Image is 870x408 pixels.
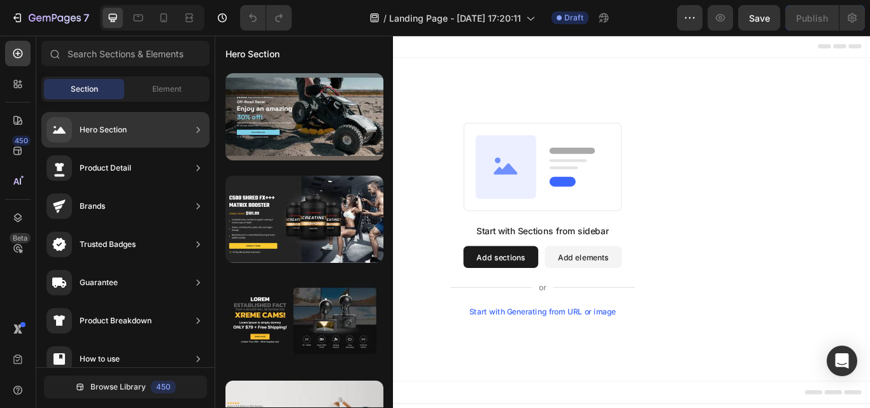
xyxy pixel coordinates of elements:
[41,41,210,66] input: Search Sections & Elements
[564,12,583,24] span: Draft
[80,200,105,213] div: Brands
[383,11,387,25] span: /
[215,36,870,408] iframe: Design area
[12,136,31,146] div: 450
[152,83,182,95] span: Element
[71,83,98,95] span: Section
[80,238,136,251] div: Trusted Badges
[796,11,828,25] div: Publish
[80,162,131,174] div: Product Detail
[385,246,474,271] button: Add elements
[738,5,780,31] button: Save
[90,381,146,393] span: Browse Library
[80,353,120,365] div: How to use
[749,13,770,24] span: Save
[240,5,292,31] div: Undo/Redo
[785,5,839,31] button: Publish
[297,317,468,327] div: Start with Generating from URL or image
[5,5,95,31] button: 7
[80,123,127,136] div: Hero Section
[44,376,207,398] button: Browse Library450
[290,246,377,271] button: Add sections
[389,11,521,25] span: Landing Page - [DATE] 17:20:11
[151,381,176,393] div: 450
[83,10,89,25] p: 7
[10,233,31,243] div: Beta
[305,220,459,236] div: Start with Sections from sidebar
[80,314,152,327] div: Product Breakdown
[80,276,118,289] div: Guarantee
[827,346,857,376] div: Open Intercom Messenger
